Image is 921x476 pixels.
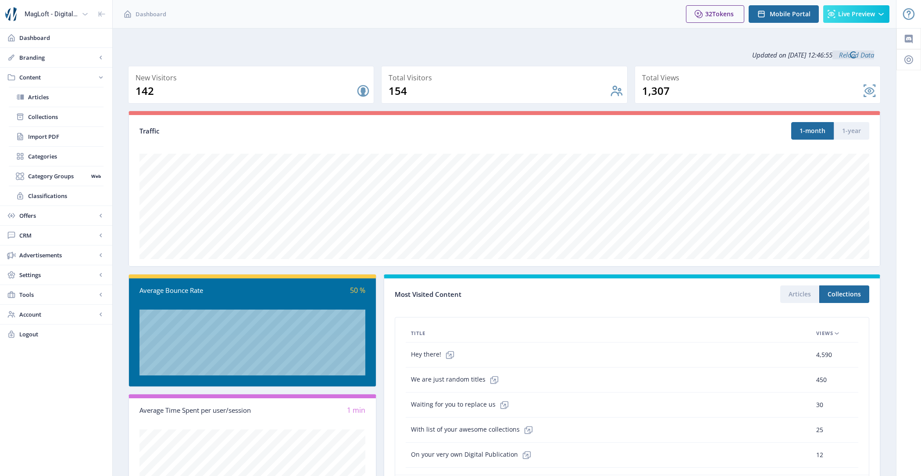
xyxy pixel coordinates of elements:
span: Offers [19,211,96,220]
span: Branding [19,53,96,62]
span: Collections [28,112,104,121]
span: Settings [19,270,96,279]
a: Collections [9,107,104,126]
span: 50 % [350,285,365,295]
span: 4,590 [816,350,832,360]
span: 25 [816,425,823,435]
button: Mobile Portal [749,5,819,23]
button: Collections [819,285,869,303]
span: On your very own Digital Publication [411,446,535,464]
nb-badge: Web [88,172,104,180]
span: Title [411,328,425,339]
span: With list of your awesome collections [411,421,537,439]
div: MagLoft - Digital Magazine [25,4,78,24]
span: Content [19,73,96,82]
a: Reload Data [832,50,874,59]
div: Traffic [139,126,504,136]
span: 450 [816,375,827,385]
span: Advertisements [19,251,96,260]
div: 142 [136,84,356,98]
span: 12 [816,450,823,460]
div: 154 [389,84,609,98]
button: Articles [780,285,819,303]
div: Average Bounce Rate [139,285,253,296]
span: Tools [19,290,96,299]
button: 1-month [791,122,834,140]
span: We are just random titles [411,371,503,389]
span: Categories [28,152,104,161]
span: Tokens [712,10,734,18]
button: 1-year [834,122,869,140]
span: Import PDF [28,132,104,141]
div: Total Visitors [389,72,623,84]
span: Category Groups [28,172,88,180]
a: Category GroupsWeb [9,166,104,186]
div: Most Visited Content [395,288,632,301]
span: 30 [816,400,823,410]
span: Articles [28,93,104,101]
div: Total Views [642,72,877,84]
div: Updated on [DATE] 12:46:55 [128,44,881,66]
button: Live Preview [823,5,889,23]
span: Classifications [28,191,104,200]
span: Dashboard [19,33,105,42]
span: Waiting for you to replace us [411,396,513,414]
a: Articles [9,87,104,107]
a: Categories [9,147,104,166]
div: New Visitors [136,72,370,84]
span: Logout [19,330,105,339]
span: Account [19,310,96,319]
span: Mobile Portal [770,11,810,18]
div: Average Time Spent per user/session [139,405,253,415]
a: Import PDF [9,127,104,146]
span: Dashboard [136,10,166,18]
span: Hey there! [411,346,459,364]
div: 1,307 [642,84,863,98]
div: 1 min [253,405,366,415]
span: Views [816,328,833,339]
span: CRM [19,231,96,240]
button: 32Tokens [686,5,744,23]
img: properties.app_icon.png [5,7,19,21]
span: Live Preview [838,11,875,18]
a: Classifications [9,186,104,206]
